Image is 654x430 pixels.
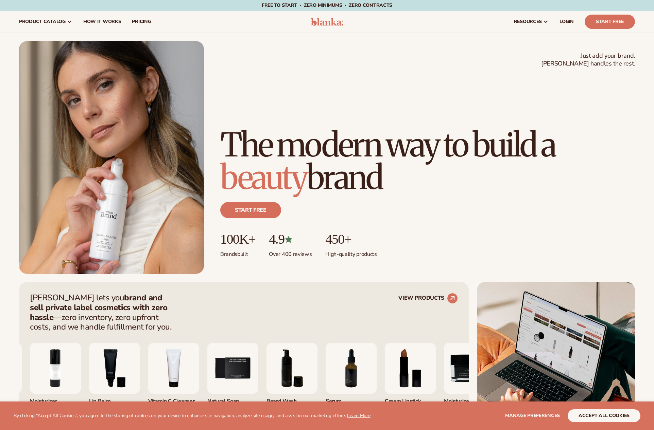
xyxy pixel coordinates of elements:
p: 100K+ [220,232,255,247]
a: Start Free [585,15,635,29]
img: Female holding tanning mousse. [19,41,204,274]
img: Moisturizing lotion. [30,343,81,394]
span: pricing [132,19,151,24]
img: Moisturizer. [444,343,495,394]
img: Collagen and retinol serum. [326,343,377,394]
a: pricing [126,11,156,33]
img: Foaming beard wash. [266,343,317,394]
h1: The modern way to build a brand [220,129,635,194]
div: Natural Soap [207,394,258,405]
div: Serum [326,394,377,405]
div: Beard Wash [266,394,317,405]
div: 7 / 9 [326,343,377,426]
span: resources [514,19,542,24]
a: Learn More [347,412,370,419]
div: Moisturizer [30,394,81,405]
span: Just add your brand. [PERSON_NAME] handles the rest. [541,52,635,68]
div: Lip Balm [89,394,140,405]
div: 3 / 9 [89,343,140,426]
p: By clicking "Accept All Cookies", you agree to the storing of cookies on your device to enhance s... [14,413,371,419]
div: Vitamin C Cleanser [148,394,199,405]
p: Over 400 reviews [269,247,312,258]
div: 5 / 9 [207,343,258,426]
img: Smoothing lip balm. [89,343,140,394]
p: [PERSON_NAME] lets you —zero inventory, zero upfront costs, and we handle fulfillment for you. [30,293,176,332]
a: How It Works [78,11,127,33]
div: Moisturizer [444,394,495,405]
div: 4 / 9 [148,343,199,426]
div: 6 / 9 [266,343,317,426]
p: 450+ [325,232,377,247]
img: Nature bar of soap. [207,343,258,394]
p: Brands built [220,247,255,258]
a: VIEW PRODUCTS [398,293,458,304]
img: logo [311,18,343,26]
a: product catalog [14,11,78,33]
button: accept all cookies [568,409,640,422]
button: Manage preferences [505,409,560,422]
span: Manage preferences [505,412,560,419]
span: LOGIN [560,19,574,24]
p: High-quality products [325,247,377,258]
span: beauty [220,157,307,198]
div: 8 / 9 [385,343,436,426]
a: LOGIN [554,11,579,33]
img: Vitamin c cleanser. [148,343,199,394]
span: Free to start · ZERO minimums · ZERO contracts [262,2,392,8]
div: 9 / 9 [444,343,495,426]
p: 4.9 [269,232,312,247]
div: 2 / 9 [30,343,81,426]
strong: brand and sell private label cosmetics with zero hassle [30,292,168,323]
span: How It Works [83,19,121,24]
a: resources [509,11,554,33]
span: product catalog [19,19,66,24]
a: Start free [220,202,281,218]
img: Luxury cream lipstick. [385,343,436,394]
div: Cream Lipstick [385,394,436,405]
